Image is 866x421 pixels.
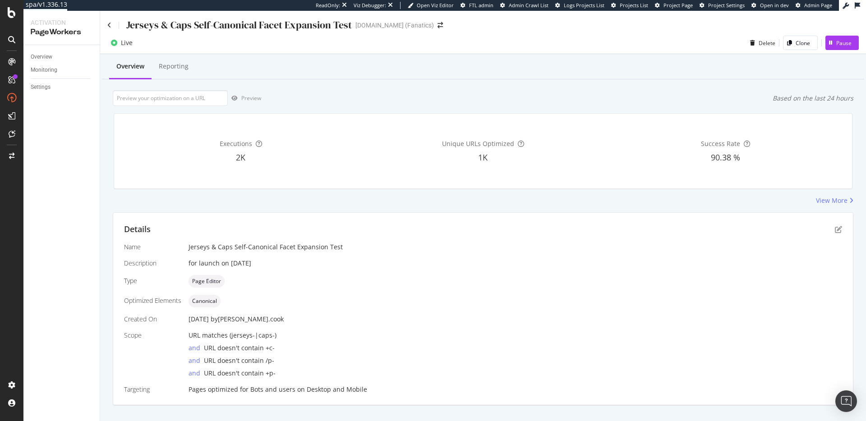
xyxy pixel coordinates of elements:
[124,224,151,235] div: Details
[620,2,648,9] span: Projects List
[816,196,848,205] div: View More
[31,52,93,62] a: Overview
[835,226,842,233] div: pen-to-square
[107,22,111,28] a: Click to go back
[236,152,245,163] span: 2K
[220,139,252,148] span: Executions
[442,139,514,148] span: Unique URLs Optimized
[189,331,276,339] span: URL matches (jerseys-|caps-)
[708,2,745,9] span: Project Settings
[189,369,204,378] div: and
[461,2,493,9] a: FTL admin
[825,36,859,50] button: Pause
[478,152,488,163] span: 1K
[31,18,92,27] div: Activation
[31,82,51,92] div: Settings
[189,259,842,268] div: for launch on [DATE]
[116,62,144,71] div: Overview
[408,2,454,9] a: Open Viz Editor
[189,243,842,252] div: Jerseys & Caps Self-Canonical Facet Expansion Test
[796,2,832,9] a: Admin Page
[773,94,853,103] div: Based on the last 24 hours
[816,196,853,205] a: View More
[124,296,181,305] div: Optimized Elements
[204,343,275,352] span: URL doesn't contain +c-
[316,2,340,9] div: ReadOnly:
[189,356,204,365] div: and
[192,279,221,284] span: Page Editor
[836,39,852,47] div: Pause
[241,94,261,102] div: Preview
[555,2,604,9] a: Logs Projects List
[124,385,181,394] div: Targeting
[228,91,261,105] button: Preview
[189,295,221,307] div: neutral label
[564,2,604,9] span: Logs Projects List
[250,385,295,394] div: Bots and users
[126,18,352,32] div: Jerseys & Caps Self-Canonical Facet Expansion Test
[31,82,93,92] a: Settings
[760,2,789,9] span: Open in dev
[509,2,548,9] span: Admin Crawl List
[113,90,228,106] input: Preview your optimization on a URL
[835,390,857,412] div: Open Intercom Messenger
[124,276,181,285] div: Type
[124,259,181,268] div: Description
[121,38,133,47] div: Live
[31,52,52,62] div: Overview
[804,2,832,9] span: Admin Page
[159,62,189,71] div: Reporting
[124,315,181,324] div: Created On
[31,65,57,75] div: Monitoring
[796,39,810,47] div: Clone
[700,2,745,9] a: Project Settings
[307,385,367,394] div: Desktop and Mobile
[611,2,648,9] a: Projects List
[783,36,818,50] button: Clone
[500,2,548,9] a: Admin Crawl List
[204,369,276,377] span: URL doesn't contain +p-
[189,343,204,352] div: and
[189,275,225,288] div: neutral label
[124,243,181,252] div: Name
[751,2,789,9] a: Open in dev
[701,139,740,148] span: Success Rate
[192,298,217,304] span: Canonical
[711,152,740,163] span: 90.38 %
[31,27,92,37] div: PageWorkers
[438,22,443,28] div: arrow-right-arrow-left
[655,2,693,9] a: Project Page
[124,331,181,340] div: Scope
[211,315,284,324] div: by [PERSON_NAME].cook
[354,2,386,9] div: Viz Debugger:
[746,36,775,50] button: Delete
[31,65,93,75] a: Monitoring
[189,385,842,394] div: Pages optimized for on
[355,21,434,30] div: [DOMAIN_NAME] (Fanatics)
[663,2,693,9] span: Project Page
[189,315,842,324] div: [DATE]
[759,39,775,47] div: Delete
[204,356,274,365] span: URL doesn't contain /p-
[469,2,493,9] span: FTL admin
[417,2,454,9] span: Open Viz Editor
